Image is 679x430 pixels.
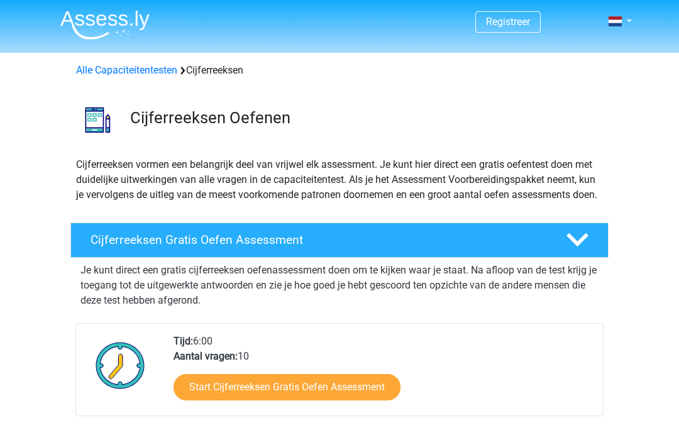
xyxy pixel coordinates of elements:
a: Start Cijferreeksen Gratis Oefen Assessment [174,374,400,400]
img: cijferreeksen [71,93,124,146]
b: Aantal vragen: [174,350,238,362]
div: Cijferreeksen [71,63,608,78]
a: Registreer [486,16,530,28]
h3: Cijferreeksen Oefenen [130,108,599,128]
p: Je kunt direct een gratis cijferreeksen oefenassessment doen om te kijken waar je staat. Na afloo... [80,263,599,308]
a: Alle Capaciteitentesten [76,64,177,76]
img: Assessly [60,10,150,40]
h4: Cijferreeksen Gratis Oefen Assessment [91,233,546,247]
a: Cijferreeksen Gratis Oefen Assessment [65,223,614,258]
img: Klok [89,334,152,397]
div: 6:00 10 [164,334,602,416]
p: Cijferreeksen vormen een belangrijk deel van vrijwel elk assessment. Je kunt hier direct een grat... [76,157,603,202]
b: Tijd: [174,335,193,347]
